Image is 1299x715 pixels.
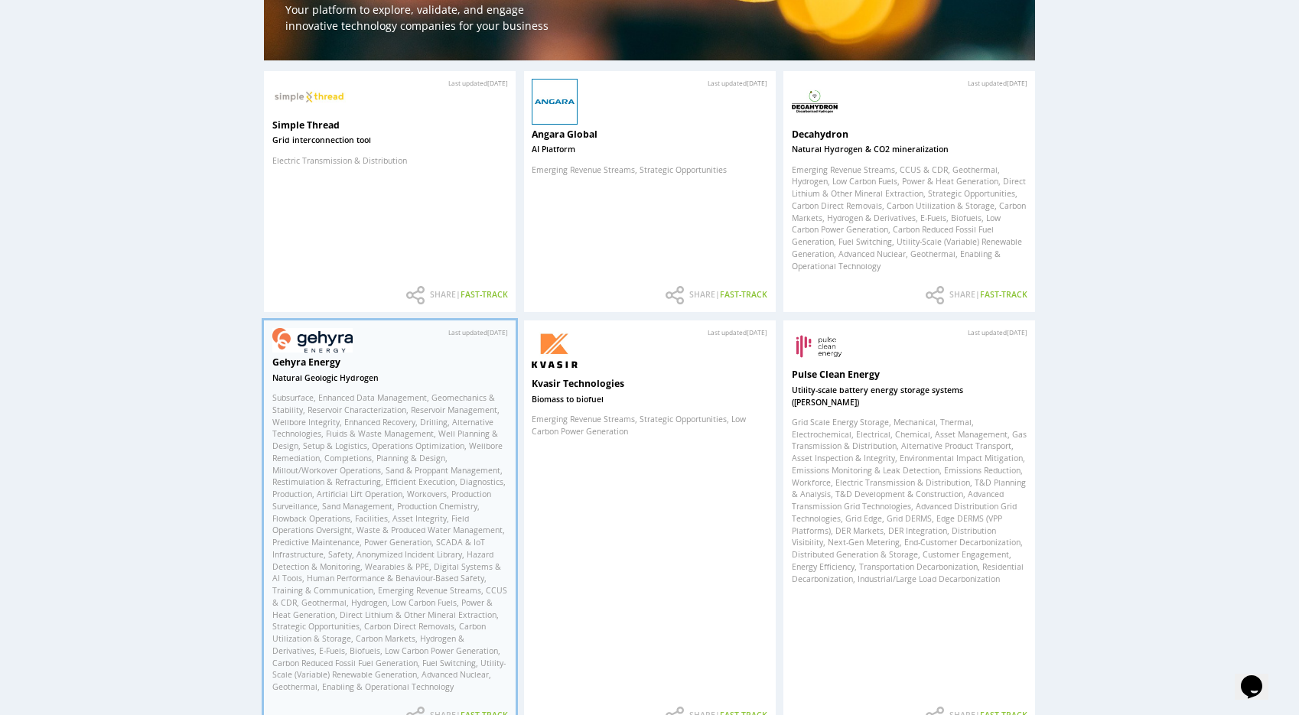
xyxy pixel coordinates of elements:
[887,200,999,211] span: Carbon Utilization & Storage
[720,289,767,301] button: Fast-Track
[926,286,944,304] img: Share
[952,164,1000,175] span: Geothermal
[640,414,731,424] span: Strategic Opportunities
[792,200,887,211] span: Carbon Direct Removals
[350,645,385,656] span: Biofuels
[951,213,986,223] span: Biofuels
[420,417,452,427] span: Drilling
[406,286,425,304] img: Share
[318,392,431,403] span: Enhanced Data Management
[272,513,469,536] span: Field Operations Oversight
[322,681,454,692] span: Enabling & Operational Technology
[307,573,487,583] span: Human Performance & Behaviour-Based Safety
[792,385,1027,409] p: Utility-scale battery energy storage systems ([PERSON_NAME])
[792,465,944,476] span: Emissions Monitoring & Leak Detection
[272,465,386,476] span: Millout/Workover Operations
[532,394,767,406] p: Biomass to biofuel
[928,188,1017,199] span: Strategic Opportunities
[792,453,900,463] span: Asset Inspection & Integrity
[920,213,951,223] span: E-Fuels
[792,429,856,440] span: Electrochemical
[422,669,491,680] span: Advanced Nuclear
[980,289,1027,300] span: Fast-Track
[392,513,451,524] span: Asset Integrity
[406,286,456,304] button: Share
[720,289,767,300] span: Fast-Track
[272,392,318,403] span: Subsurface
[378,585,486,596] span: Emerging Revenue Streams
[532,79,578,125] img: Angara Global
[532,128,767,141] div: Angara Global
[923,549,1011,560] span: Customer Engagement
[356,525,505,535] span: Waste & Produced Water Management
[900,453,1025,463] span: Environmental Impact Mitigation
[792,224,994,247] span: Carbon Reduced Fossil Fuel Generation
[902,176,1003,187] span: Power & Heat Generation
[708,328,767,338] span: Last updated [DATE]
[901,440,1014,451] span: Alternative Product Transport
[328,549,356,560] span: Safety
[386,465,503,476] span: Sand & Proppant Management
[322,501,397,512] span: Sand Management
[835,489,968,499] span: T&D Development & Construction
[356,549,467,560] span: Anonymized Incident Library
[272,489,317,499] span: Production
[272,119,508,132] div: Simple Thread
[708,79,767,89] span: Last updated [DATE]
[689,289,715,301] span: Share
[792,561,1024,584] span: Residential Decarbonization
[792,525,996,548] span: Distribution Visibility
[792,200,1026,223] span: Carbon Markets
[532,164,640,175] span: Emerging Revenue Streams
[792,477,1026,500] span: T&D Planning & Analysis
[835,525,888,536] span: DER Markets
[940,417,974,427] span: Thermal
[858,574,1000,584] span: Industrial/Large Load Decarbonization
[355,513,392,524] span: Facilities
[303,440,372,451] span: Setup & Logistics
[272,489,491,512] span: Production Surveillance
[949,289,975,301] span: Share
[792,328,846,365] img: Pulse Clean Energy
[272,658,422,668] span: Carbon Reduced Fossil Fuel Generation
[272,417,493,440] span: Alternative Technologies
[792,128,1027,141] div: Decahydron
[326,428,438,439] span: Fluids & Waste Management
[792,213,1001,236] span: Low Carbon Power Generation
[376,453,448,463] span: Planning & Design
[356,633,420,644] span: Carbon Markets
[894,417,940,427] span: Mechanical
[666,286,715,304] button: Share
[532,414,746,437] span: Low Carbon Power Generation
[904,537,1023,548] span: End-Customer Decarbonization
[397,501,480,512] span: Production Chemistry
[272,537,364,548] span: Predictive Maintenance
[272,585,507,608] span: CCUS & CDR
[532,144,767,156] p: AI Platform
[792,164,900,175] span: Emerging Revenue Streams
[856,429,895,440] span: Electrical
[968,79,1027,89] span: Last updated [DATE]
[835,477,975,488] span: Electric Transmission & Distribution
[372,440,469,451] span: Operations Optimization
[272,549,493,572] span: Hazard Detection & Monitoring
[792,79,838,125] img: Decahydron
[385,645,500,656] span: Low Carbon Power Generation
[460,476,506,487] span: Diagnostics
[456,289,461,301] span: |
[845,513,887,524] span: Grid Edge
[975,289,980,301] span: |
[272,561,501,584] span: Digital Systems & AI Tools
[422,658,480,668] span: Fuel Switching
[792,501,1017,524] span: Advanced Distribution Grid Technologies
[532,328,578,374] img: Kvasir Technologies
[272,440,503,463] span: Wellbore Remediation
[828,537,904,548] span: Next-Gen Metering
[272,633,464,656] span: Hydrogen & Derivatives
[640,164,727,175] span: Strategic Opportunities
[532,414,640,424] span: Emerging Revenue Streams
[792,477,835,488] span: Workforce
[272,392,495,415] span: Geomechanics & Stability
[430,289,456,301] span: Share
[272,621,486,644] span: Carbon Utilization & Storage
